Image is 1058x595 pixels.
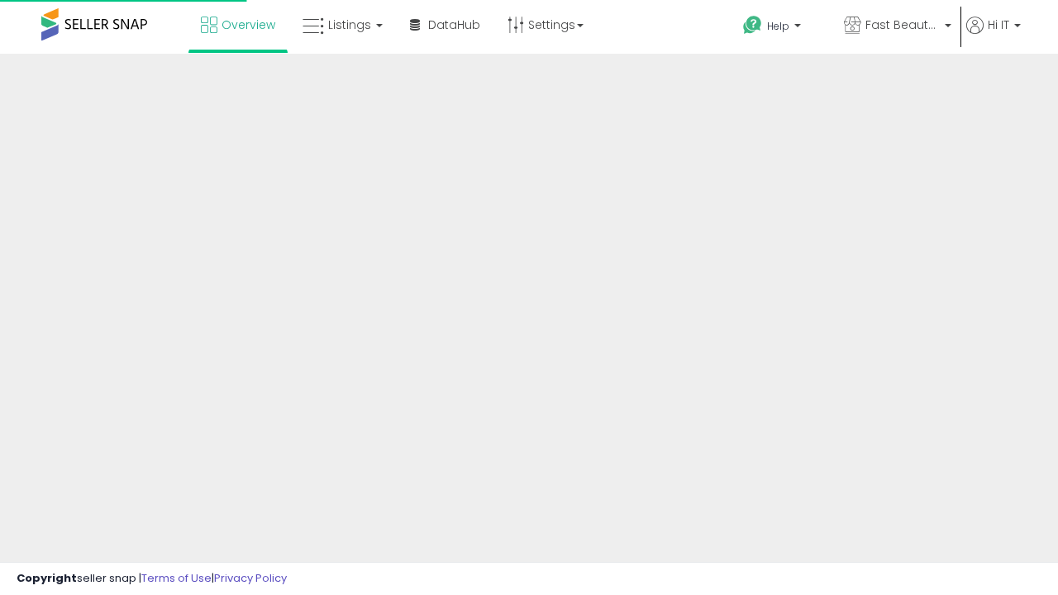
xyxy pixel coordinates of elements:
[742,15,763,36] i: Get Help
[222,17,275,33] span: Overview
[988,17,1009,33] span: Hi IT
[141,570,212,586] a: Terms of Use
[865,17,940,33] span: Fast Beauty ([GEOGRAPHIC_DATA])
[767,19,789,33] span: Help
[17,571,287,587] div: seller snap | |
[428,17,480,33] span: DataHub
[17,570,77,586] strong: Copyright
[328,17,371,33] span: Listings
[730,2,829,54] a: Help
[214,570,287,586] a: Privacy Policy
[966,17,1021,54] a: Hi IT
